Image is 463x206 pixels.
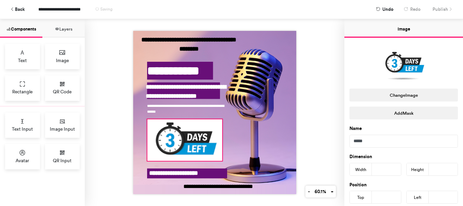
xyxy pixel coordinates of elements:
[12,126,33,132] span: Text Input
[349,89,458,101] button: ChangeImage
[12,88,33,95] span: Rectangle
[56,57,69,64] span: Image
[373,3,397,15] button: Undo
[349,182,367,188] label: Position
[350,191,372,204] div: Top
[350,163,372,176] div: Width
[344,19,463,38] button: Image
[407,163,429,176] div: Height
[349,125,362,132] label: Name
[100,7,113,12] span: Saving
[50,126,75,132] span: Image Input
[328,186,336,198] button: +
[18,57,27,64] span: Text
[349,107,458,119] button: AddMask
[7,3,28,15] button: Back
[407,191,429,204] div: Left
[382,3,394,15] span: Undo
[16,157,29,164] span: Avatar
[305,186,312,198] button: -
[53,157,72,164] span: QR Input
[312,186,328,198] button: 60.1%
[42,19,85,38] button: Layers
[429,172,455,198] iframe: Drift Widget Chat Controller
[53,88,72,95] span: QR Code
[349,153,372,160] label: Dimension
